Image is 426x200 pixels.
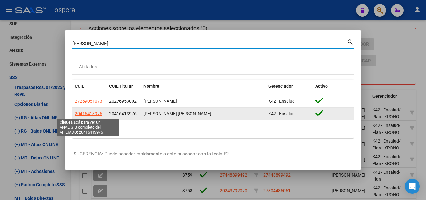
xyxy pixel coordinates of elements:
datatable-header-cell: CUIL Titular [107,80,141,93]
datatable-header-cell: CUIL [72,80,107,93]
datatable-header-cell: Nombre [141,80,266,93]
span: 20416413976 [109,111,137,116]
span: CUIL Titular [109,84,133,89]
datatable-header-cell: Gerenciador [266,80,313,93]
span: Nombre [143,84,159,89]
datatable-header-cell: Activo [313,80,354,93]
span: Activo [315,84,328,89]
p: -SUGERENCIA: Puede acceder rapidamente a este buscador con la tecla F2- [72,150,354,158]
span: 27269051073 [75,99,102,104]
span: CUIL [75,84,84,89]
div: [PERSON_NAME] [PERSON_NAME] [143,110,263,117]
span: Gerenciador [268,84,293,89]
span: K42 - Ensalud [268,99,295,104]
mat-icon: search [347,38,354,45]
div: Open Intercom Messenger [405,179,420,194]
div: [PERSON_NAME] [143,98,263,105]
div: 2 total [72,122,354,138]
div: Afiliados [79,63,97,71]
span: 20416413976 [75,111,102,116]
span: K42 - Ensalud [268,111,295,116]
span: 20276953002 [109,99,137,104]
